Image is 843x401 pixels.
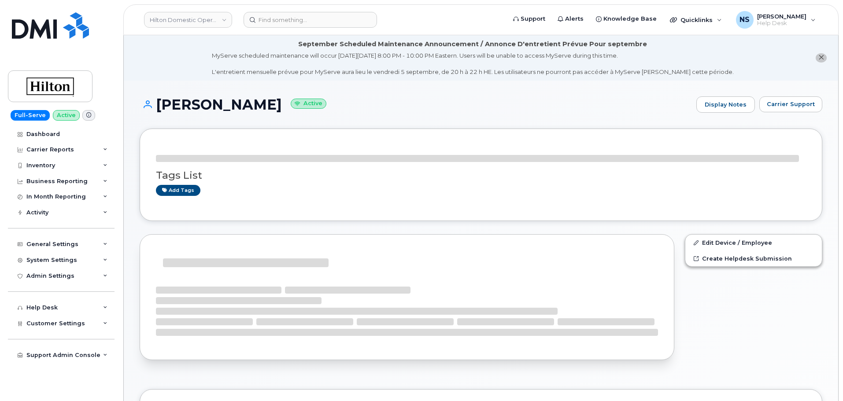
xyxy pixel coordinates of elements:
[767,100,815,108] span: Carrier Support
[759,96,822,112] button: Carrier Support
[291,99,326,109] small: Active
[816,53,827,63] button: close notification
[140,97,692,112] h1: [PERSON_NAME]
[156,185,200,196] a: Add tags
[685,250,822,266] a: Create Helpdesk Submission
[156,170,806,181] h3: Tags List
[298,40,647,49] div: September Scheduled Maintenance Announcement / Annonce D'entretient Prévue Pour septembre
[212,52,734,76] div: MyServe scheduled maintenance will occur [DATE][DATE] 8:00 PM - 10:00 PM Eastern. Users will be u...
[696,96,755,113] a: Display Notes
[685,235,822,250] a: Edit Device / Employee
